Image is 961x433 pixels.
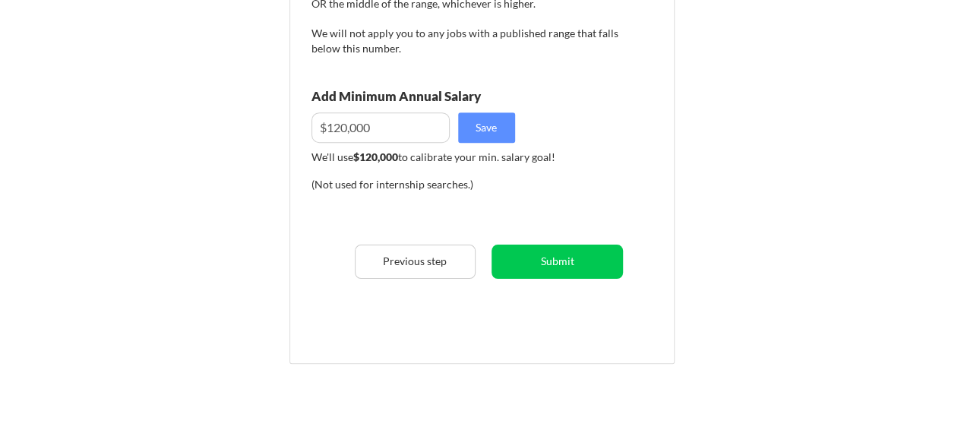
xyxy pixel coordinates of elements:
div: (Not used for internship searches.) [311,177,517,192]
button: Submit [492,245,623,279]
input: E.g. $100,000 [311,112,450,143]
button: Save [458,112,515,143]
div: Add Minimum Annual Salary [311,90,549,103]
div: We'll use to calibrate your min. salary goal! [311,150,619,165]
button: Previous step [355,245,476,279]
strong: $120,000 [353,150,398,163]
